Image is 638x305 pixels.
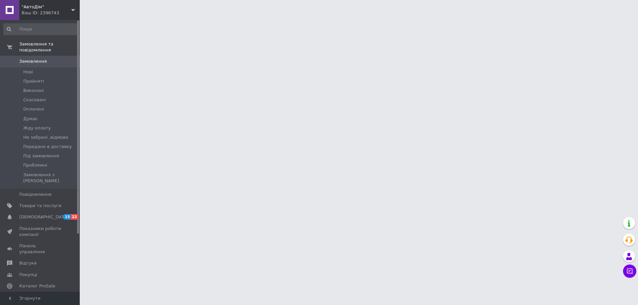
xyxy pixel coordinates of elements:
[19,283,55,289] span: Каталог ProSale
[19,58,47,64] span: Замовлення
[23,125,51,131] span: Жду оплату
[23,116,38,122] span: Думає
[19,41,80,53] span: Замовлення та повідомлення
[19,272,37,278] span: Покупці
[23,69,33,75] span: Нові
[23,88,44,94] span: Виконані
[23,162,47,168] span: Проблемні
[23,172,78,184] span: Замовлення з [PERSON_NAME]
[3,23,78,35] input: Пошук
[23,144,72,150] span: Передано в доставку
[19,260,37,266] span: Відгуки
[23,78,44,84] span: Прийняті
[23,97,46,103] span: Скасовані
[23,106,44,112] span: Оплачені
[23,134,68,140] span: Не забрані ,відмова
[22,10,80,16] div: Ваш ID: 2396743
[19,203,61,209] span: Товари та послуги
[19,243,61,255] span: Панель управління
[19,214,68,220] span: [DEMOGRAPHIC_DATA]
[22,4,71,10] span: "АвтоДім"
[71,214,78,220] span: 22
[63,214,71,220] span: 15
[623,265,636,278] button: Чат з покупцем
[19,191,52,197] span: Повідомлення
[19,226,61,238] span: Показники роботи компанії
[23,153,59,159] span: Під замовлення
